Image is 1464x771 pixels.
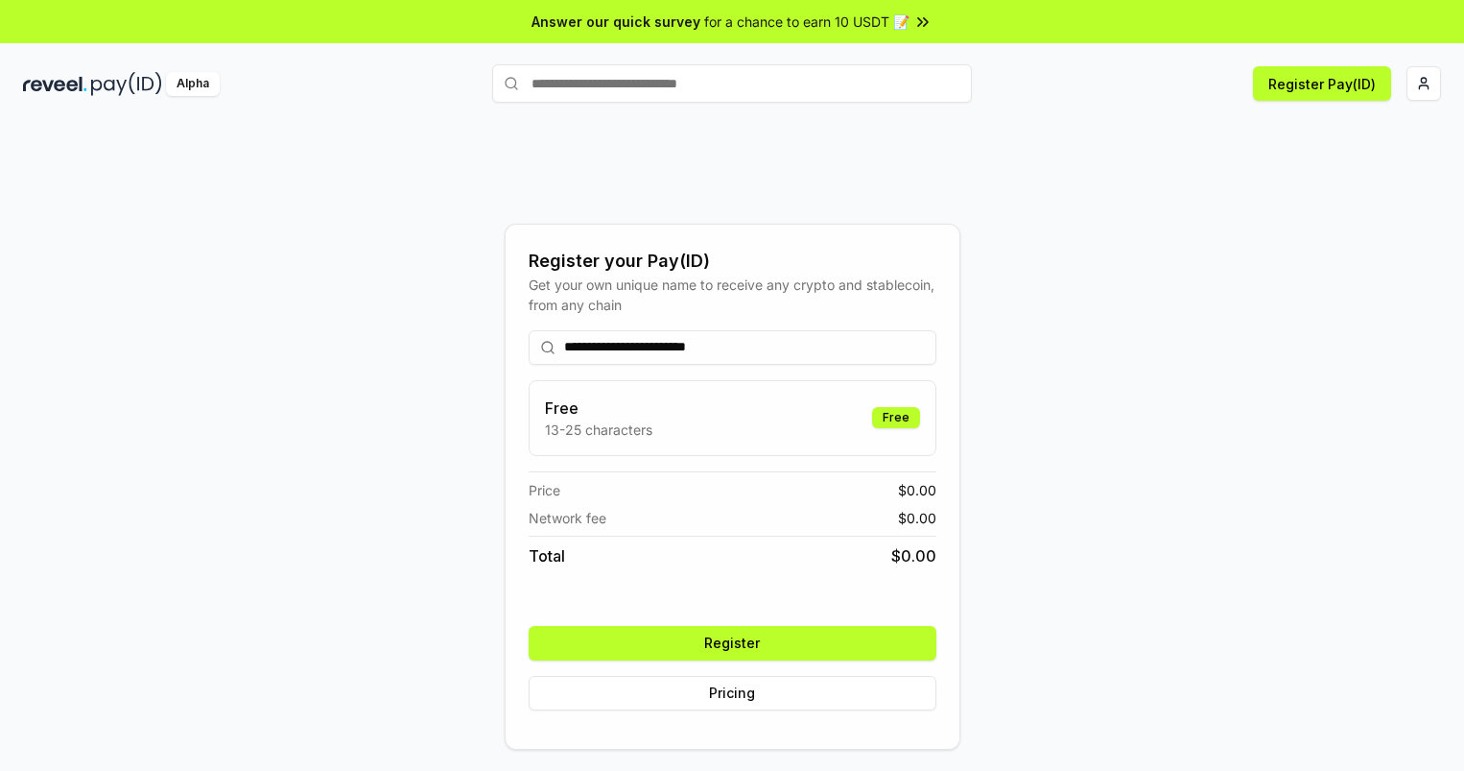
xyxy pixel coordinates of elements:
[545,420,652,440] p: 13-25 characters
[529,544,565,567] span: Total
[529,248,936,275] div: Register your Pay(ID)
[23,72,87,96] img: reveel_dark
[891,544,936,567] span: $ 0.00
[91,72,162,96] img: pay_id
[529,275,936,315] div: Get your own unique name to receive any crypto and stablecoin, from any chain
[531,12,700,32] span: Answer our quick survey
[898,508,936,528] span: $ 0.00
[529,480,560,500] span: Price
[529,508,606,528] span: Network fee
[545,397,652,420] h3: Free
[529,626,936,661] button: Register
[704,12,909,32] span: for a chance to earn 10 USDT 📝
[529,676,936,711] button: Pricing
[898,480,936,500] span: $ 0.00
[1253,66,1391,101] button: Register Pay(ID)
[872,407,920,428] div: Free
[166,72,220,96] div: Alpha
